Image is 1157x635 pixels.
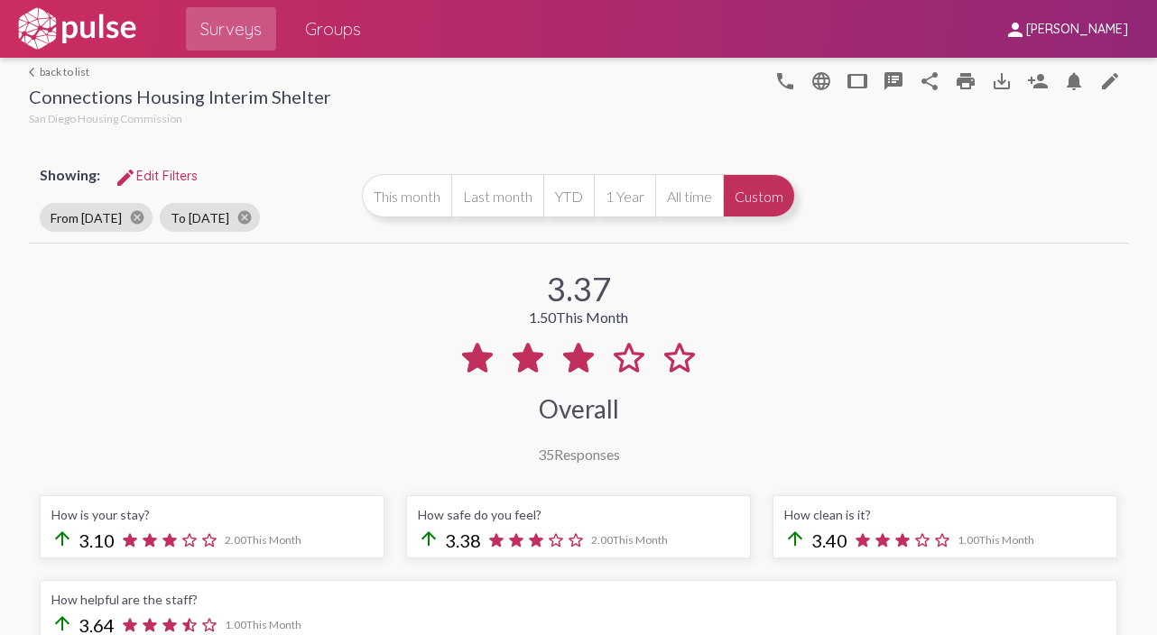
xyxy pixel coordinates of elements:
[51,507,373,522] div: How is your stay?
[547,269,611,308] div: 3.37
[958,533,1034,547] span: 1.00
[875,62,912,98] button: speaker_notes
[991,70,1013,92] mat-icon: Download
[1099,70,1121,92] mat-icon: edit
[912,62,948,98] button: Share
[40,203,153,232] mat-chip: From [DATE]
[990,12,1143,45] button: [PERSON_NAME]
[115,167,136,189] mat-icon: Edit Filters
[803,62,839,98] button: language
[539,393,619,424] div: Overall
[723,174,795,217] button: Custom
[1092,62,1128,98] a: edit
[29,86,331,112] div: Connections Housing Interim Shelter
[160,203,260,232] mat-chip: To [DATE]
[1063,70,1085,92] mat-icon: Bell
[51,612,73,634] mat-icon: arrow_upward
[847,70,868,92] mat-icon: tablet
[1026,22,1128,38] span: [PERSON_NAME]
[538,446,554,463] span: 35
[984,62,1020,98] button: Download
[538,446,620,463] div: Responses
[1004,19,1026,41] mat-icon: person
[955,70,977,92] mat-icon: print
[948,62,984,98] a: print
[51,528,73,549] mat-icon: arrow_upward
[115,168,198,184] span: Edit Filters
[767,62,803,98] button: language
[225,618,301,631] span: 1.00
[839,62,875,98] button: tablet
[445,529,481,551] span: 3.38
[40,166,100,183] span: Showing:
[811,529,847,551] span: 3.40
[543,174,594,217] button: YTD
[246,533,301,547] span: This Month
[291,7,375,51] a: Groups
[418,507,739,522] div: How safe do you feel?
[1056,62,1092,98] button: Bell
[810,70,832,92] mat-icon: language
[883,70,904,92] mat-icon: speaker_notes
[784,528,806,549] mat-icon: arrow_upward
[594,174,655,217] button: 1 Year
[1020,62,1056,98] button: Person
[29,67,40,78] mat-icon: arrow_back_ios
[100,160,212,192] button: Edit FiltersEdit Filters
[418,528,440,549] mat-icon: arrow_upward
[591,533,668,547] span: 2.00
[29,65,331,78] a: back to list
[305,13,361,45] span: Groups
[246,618,301,631] span: This Month
[451,174,543,217] button: Last month
[79,529,115,551] span: 3.10
[362,174,451,217] button: This month
[774,70,796,92] mat-icon: language
[979,533,1034,547] span: This Month
[613,533,668,547] span: This Month
[200,13,262,45] span: Surveys
[186,7,276,51] a: Surveys
[529,308,628,326] div: 1.50
[51,592,1106,607] div: How helpful are the staff?
[225,533,301,547] span: 2.00
[1027,70,1049,92] mat-icon: Person
[919,70,940,92] mat-icon: Share
[655,174,723,217] button: All time
[129,209,145,225] mat-icon: cancel
[14,6,139,51] img: white-logo.svg
[556,308,628,326] span: This Month
[236,209,253,225] mat-icon: cancel
[29,112,182,125] span: San Diego Housing Commission
[784,507,1106,522] div: How clean is it?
